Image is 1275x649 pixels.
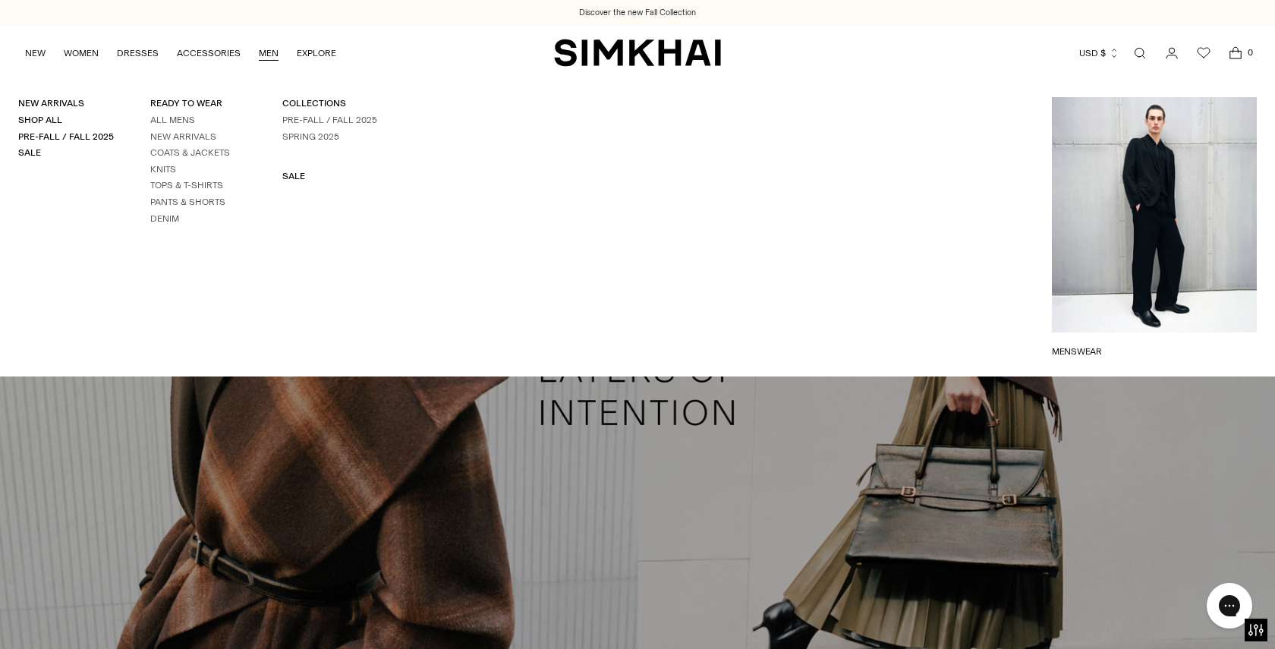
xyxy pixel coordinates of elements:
[177,36,241,70] a: ACCESSORIES
[25,36,46,70] a: NEW
[1188,38,1219,68] a: Wishlist
[297,36,336,70] a: EXPLORE
[579,7,696,19] a: Discover the new Fall Collection
[64,36,99,70] a: WOMEN
[1243,46,1257,59] span: 0
[259,36,279,70] a: MEN
[1125,38,1155,68] a: Open search modal
[1199,578,1260,634] iframe: Gorgias live chat messenger
[117,36,159,70] a: DRESSES
[1220,38,1251,68] a: Open cart modal
[1157,38,1187,68] a: Go to the account page
[554,38,721,68] a: SIMKHAI
[1079,36,1119,70] button: USD $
